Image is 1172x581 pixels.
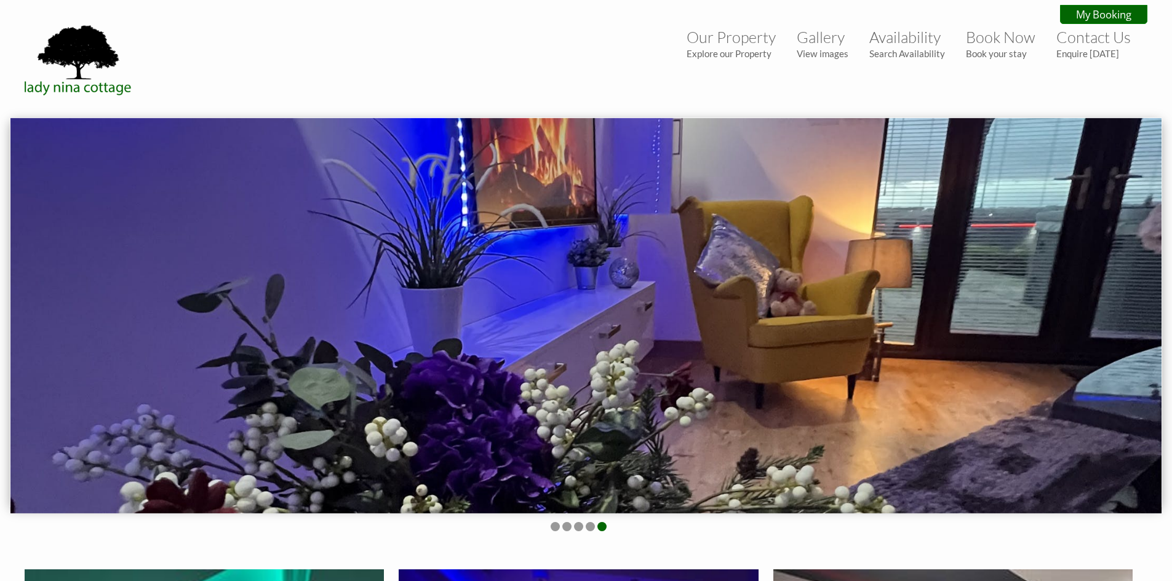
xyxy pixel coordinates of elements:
[1060,5,1147,24] a: My Booking
[687,48,776,59] small: Explore our Property
[1056,28,1131,59] a: Contact UsEnquire [DATE]
[17,23,140,97] img: Lady Nina Cottage
[797,28,848,59] a: GalleryView images
[869,48,945,59] small: Search Availability
[1056,48,1131,59] small: Enquire [DATE]
[797,48,848,59] small: View images
[966,28,1035,59] a: Book NowBook your stay
[687,28,776,59] a: Our PropertyExplore our Property
[966,48,1035,59] small: Book your stay
[869,28,945,59] a: AvailabilitySearch Availability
